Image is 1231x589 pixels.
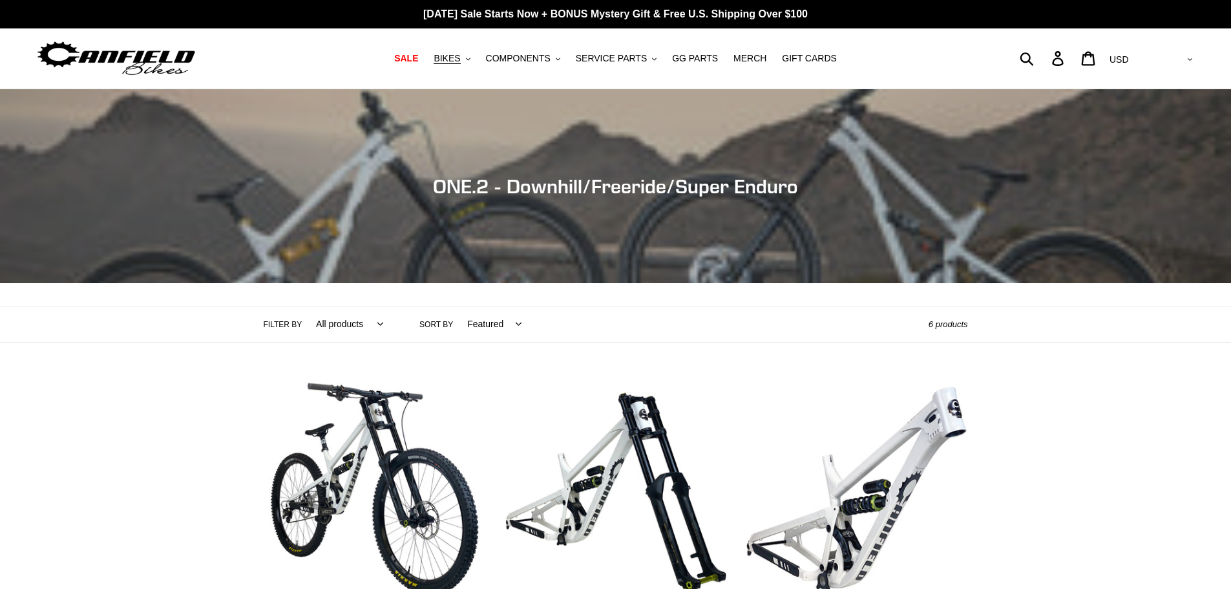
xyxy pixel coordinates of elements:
[427,50,476,67] button: BIKES
[569,50,663,67] button: SERVICE PARTS
[419,319,453,330] label: Sort by
[727,50,773,67] a: MERCH
[479,50,567,67] button: COMPONENTS
[394,53,418,64] span: SALE
[733,53,766,64] span: MERCH
[388,50,425,67] a: SALE
[486,53,551,64] span: COMPONENTS
[672,53,718,64] span: GG PARTS
[433,175,798,198] span: ONE.2 - Downhill/Freeride/Super Enduro
[264,319,302,330] label: Filter by
[782,53,837,64] span: GIFT CARDS
[1027,44,1060,72] input: Search
[666,50,724,67] a: GG PARTS
[434,53,460,64] span: BIKES
[929,319,968,329] span: 6 products
[576,53,647,64] span: SERVICE PARTS
[36,38,197,79] img: Canfield Bikes
[775,50,843,67] a: GIFT CARDS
